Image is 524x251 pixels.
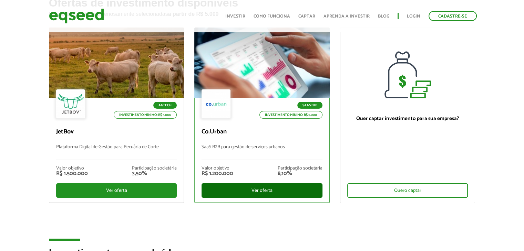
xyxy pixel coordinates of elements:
[56,166,88,171] div: Valor objetivo
[278,166,322,171] div: Participação societária
[347,183,468,198] div: Quero captar
[202,144,322,159] p: SaaS B2B para gestão de serviços urbanos
[298,14,315,19] a: Captar
[225,14,245,19] a: Investir
[259,111,322,119] p: Investimento mínimo: R$ 5.000
[202,166,233,171] div: Valor objetivo
[202,171,233,176] div: R$ 1.200.000
[49,28,184,203] a: Agtech Investimento mínimo: R$ 5.000 JetBov Plataforma Digital de Gestão para Pecuária de Corte V...
[194,28,330,203] a: SaaS B2B Investimento mínimo: R$ 5.000 Co.Urban SaaS B2B para gestão de serviços urbanos Valor ob...
[202,183,322,198] div: Ver oferta
[407,14,420,19] a: Login
[56,171,88,176] div: R$ 1.500.000
[323,14,370,19] a: Aprenda a investir
[132,166,177,171] div: Participação societária
[297,102,322,109] p: SaaS B2B
[153,102,177,109] p: Agtech
[56,183,177,198] div: Ver oferta
[56,144,177,159] p: Plataforma Digital de Gestão para Pecuária de Corte
[429,11,477,21] a: Cadastre-se
[347,116,468,122] p: Quer captar investimento para sua empresa?
[132,171,177,176] div: 3,50%
[56,128,177,136] p: JetBov
[254,14,290,19] a: Como funciona
[49,7,104,25] img: EqSeed
[378,14,389,19] a: Blog
[278,171,322,176] div: 8,10%
[202,128,322,136] p: Co.Urban
[340,28,475,203] a: Quer captar investimento para sua empresa? Quero captar
[114,111,177,119] p: Investimento mínimo: R$ 5.000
